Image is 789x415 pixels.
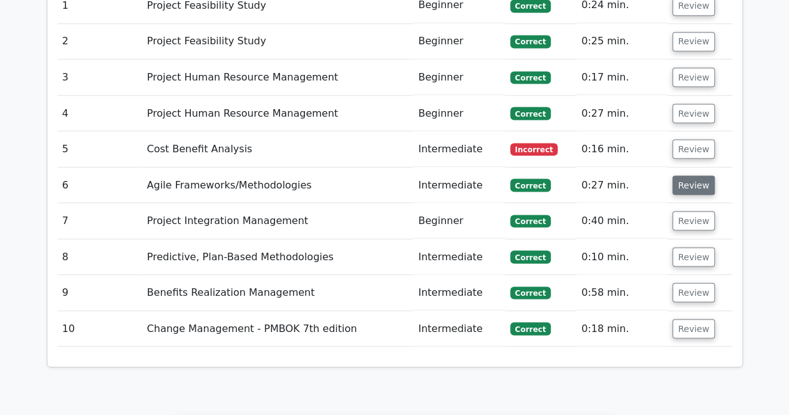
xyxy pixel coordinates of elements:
[414,311,505,346] td: Intermediate
[142,24,414,59] td: Project Feasibility Study
[576,275,667,310] td: 0:58 min.
[510,215,551,227] span: Correct
[576,131,667,167] td: 0:16 min.
[57,311,142,346] td: 10
[672,139,715,159] button: Review
[142,239,414,275] td: Predictive, Plan-Based Methodologies
[576,24,667,59] td: 0:25 min.
[510,35,551,47] span: Correct
[414,95,505,131] td: Beginner
[142,203,414,238] td: Project Integration Management
[510,250,551,263] span: Correct
[414,167,505,203] td: Intermediate
[672,175,715,195] button: Review
[57,167,142,203] td: 6
[57,95,142,131] td: 4
[510,286,551,299] span: Correct
[576,239,667,275] td: 0:10 min.
[414,59,505,95] td: Beginner
[576,167,667,203] td: 0:27 min.
[57,239,142,275] td: 8
[57,131,142,167] td: 5
[510,71,551,84] span: Correct
[414,275,505,310] td: Intermediate
[57,203,142,238] td: 7
[510,107,551,119] span: Correct
[57,275,142,310] td: 9
[672,247,715,266] button: Review
[576,203,667,238] td: 0:40 min.
[510,143,558,155] span: Incorrect
[672,283,715,302] button: Review
[510,322,551,334] span: Correct
[142,95,414,131] td: Project Human Resource Management
[672,319,715,338] button: Review
[414,203,505,238] td: Beginner
[672,104,715,123] button: Review
[576,95,667,131] td: 0:27 min.
[57,59,142,95] td: 3
[672,32,715,51] button: Review
[576,311,667,346] td: 0:18 min.
[142,131,414,167] td: Cost Benefit Analysis
[672,67,715,87] button: Review
[142,59,414,95] td: Project Human Resource Management
[672,211,715,230] button: Review
[414,24,505,59] td: Beginner
[142,275,414,310] td: Benefits Realization Management
[414,131,505,167] td: Intermediate
[510,178,551,191] span: Correct
[142,311,414,346] td: Change Management - PMBOK 7th edition
[142,167,414,203] td: Agile Frameworks/Methodologies
[576,59,667,95] td: 0:17 min.
[57,24,142,59] td: 2
[414,239,505,275] td: Intermediate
